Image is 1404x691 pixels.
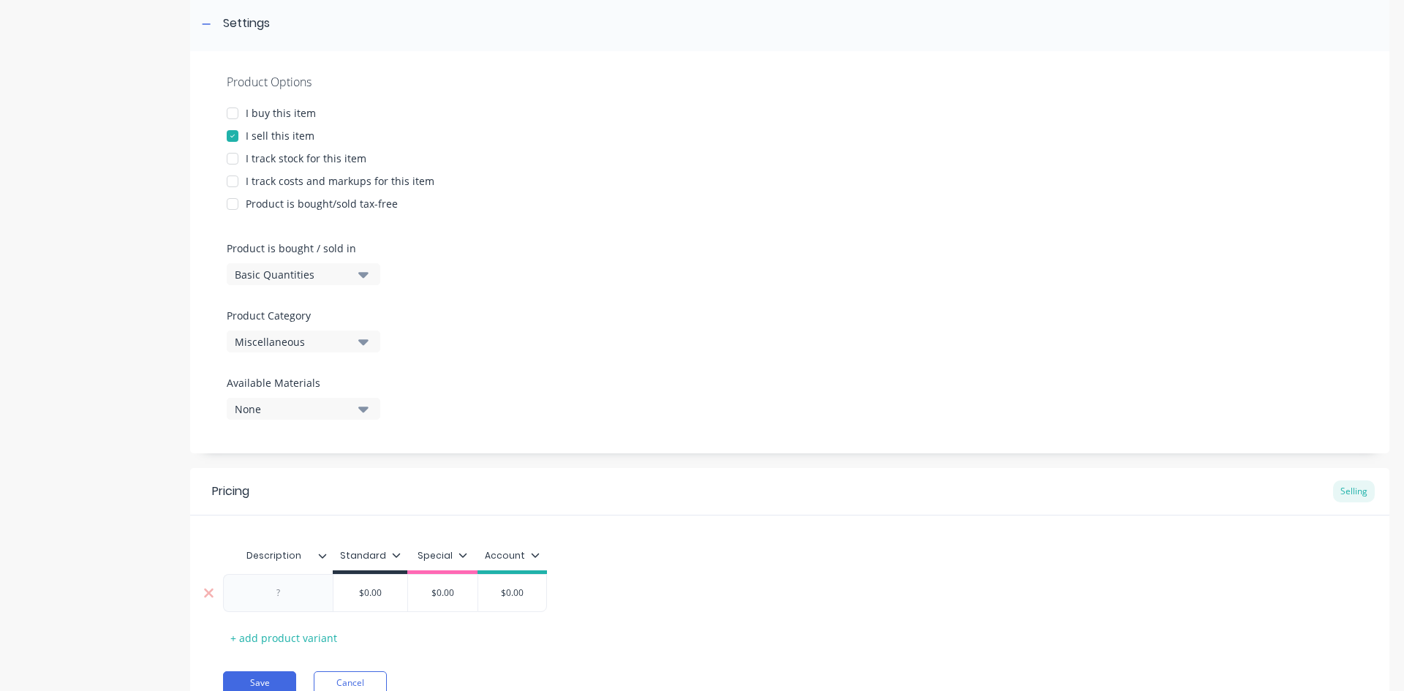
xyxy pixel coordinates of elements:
div: Basic Quantities [235,267,352,282]
div: Standard [340,549,401,562]
div: I track stock for this item [246,151,366,166]
div: I sell this item [246,128,314,143]
div: Account [485,549,540,562]
button: Basic Quantities [227,263,380,285]
div: Product is bought/sold tax-free [246,196,398,211]
div: $0.00$0.00$0.00 [223,574,547,612]
label: Available Materials [227,375,380,390]
div: Settings [223,15,270,33]
div: Pricing [212,483,249,500]
div: Selling [1333,480,1375,502]
div: $0.00 [475,575,548,611]
div: Product Options [227,73,1353,91]
div: I buy this item [246,105,316,121]
button: Miscellaneous [227,331,380,352]
label: Product Category [227,308,373,323]
div: $0.00 [333,575,407,611]
div: $0.00 [406,575,479,611]
div: None [235,401,352,417]
div: Special [418,549,467,562]
div: Description [223,537,324,574]
button: None [227,398,380,420]
label: Product is bought / sold in [227,241,373,256]
div: I track costs and markups for this item [246,173,434,189]
div: Description [223,541,333,570]
div: + add product variant [223,627,344,649]
div: Miscellaneous [235,334,352,350]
